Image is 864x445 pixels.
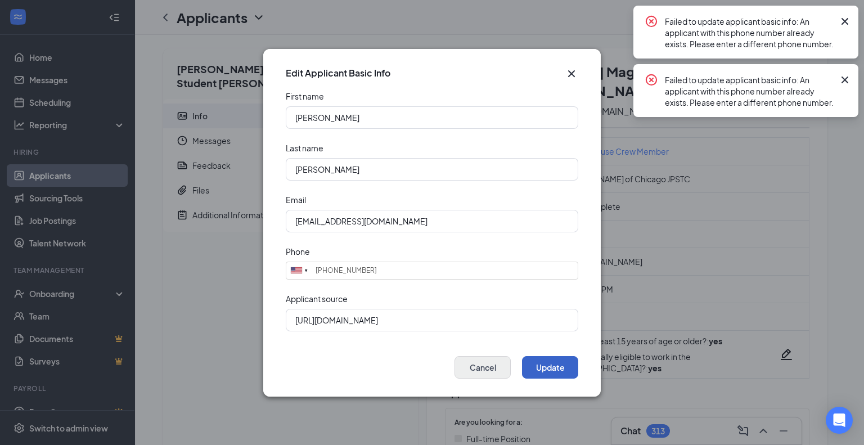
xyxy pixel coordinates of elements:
input: Enter applicant source [286,309,578,331]
input: Enter applicant first name [286,106,578,129]
div: Open Intercom Messenger [826,407,853,434]
input: Enter applicant last name [286,158,578,181]
input: Enter applicant email [286,210,578,232]
div: United States: +1 [286,262,312,279]
svg: Cross [565,67,578,80]
div: Applicant source [286,293,348,304]
button: Cancel [454,356,511,379]
button: Update [522,356,578,379]
svg: CrossCircle [645,73,658,87]
div: Phone [286,246,310,257]
svg: CrossCircle [645,15,658,28]
div: Last name [286,142,323,154]
svg: Cross [838,15,852,28]
div: Failed to update applicant basic info: An applicant with this phone number already exists. Please... [665,15,834,50]
div: Failed to update applicant basic info: An applicant with this phone number already exists. Please... [665,73,834,108]
div: Email [286,194,306,205]
button: Close [565,67,578,80]
h3: Edit Applicant Basic Info [286,67,390,79]
svg: Cross [838,73,852,87]
div: First name [286,91,324,102]
input: (201) 555-0123 [286,262,578,280]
